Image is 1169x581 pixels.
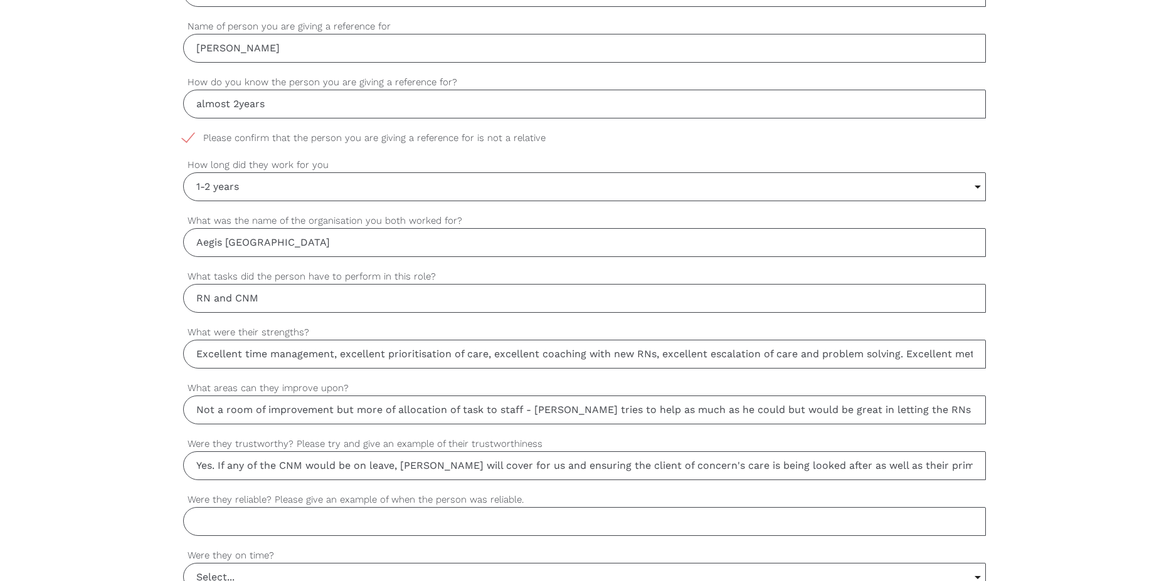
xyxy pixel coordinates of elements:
[183,158,986,172] label: How long did they work for you
[183,548,986,563] label: Were they on time?
[183,493,986,507] label: Were they reliable? Please give an example of when the person was reliable.
[183,19,986,34] label: Name of person you are giving a reference for
[183,75,986,90] label: How do you know the person you are giving a reference for?
[183,381,986,395] label: What areas can they improve upon?
[183,270,986,284] label: What tasks did the person have to perform in this role?
[183,214,986,228] label: What was the name of the organisation you both worked for?
[183,131,569,145] span: Please confirm that the person you are giving a reference for is not a relative
[183,325,986,340] label: What were their strengths?
[183,437,986,451] label: Were they trustworthy? Please try and give an example of their trustworthiness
